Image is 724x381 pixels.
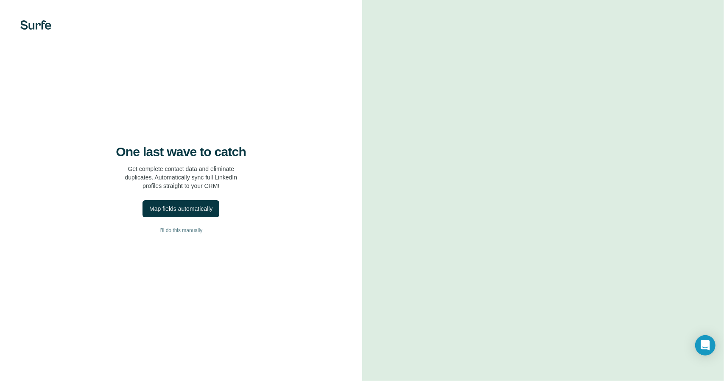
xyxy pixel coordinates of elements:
h4: One last wave to catch [116,144,246,160]
div: Map fields automatically [149,205,212,213]
img: Surfe's logo [20,20,51,30]
div: Open Intercom Messenger [695,335,716,356]
span: I’ll do this manually [159,227,202,234]
button: Map fields automatically [143,200,219,217]
p: Get complete contact data and eliminate duplicates. Automatically sync full LinkedIn profiles str... [125,165,237,190]
button: I’ll do this manually [17,224,345,237]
